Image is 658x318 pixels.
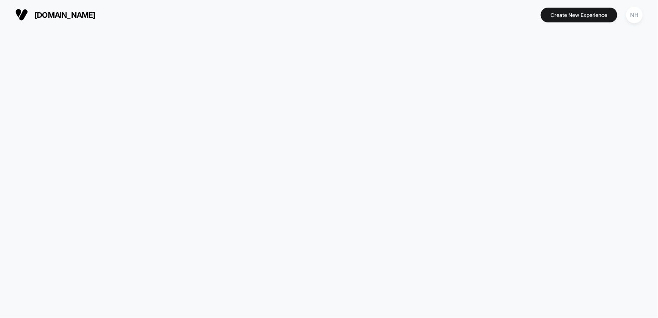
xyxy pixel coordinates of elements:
button: NH [624,6,645,24]
span: [DOMAIN_NAME] [34,11,96,19]
button: Create New Experience [541,8,617,22]
div: NH [626,7,643,23]
button: [DOMAIN_NAME] [13,8,98,22]
img: Visually logo [15,8,28,21]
